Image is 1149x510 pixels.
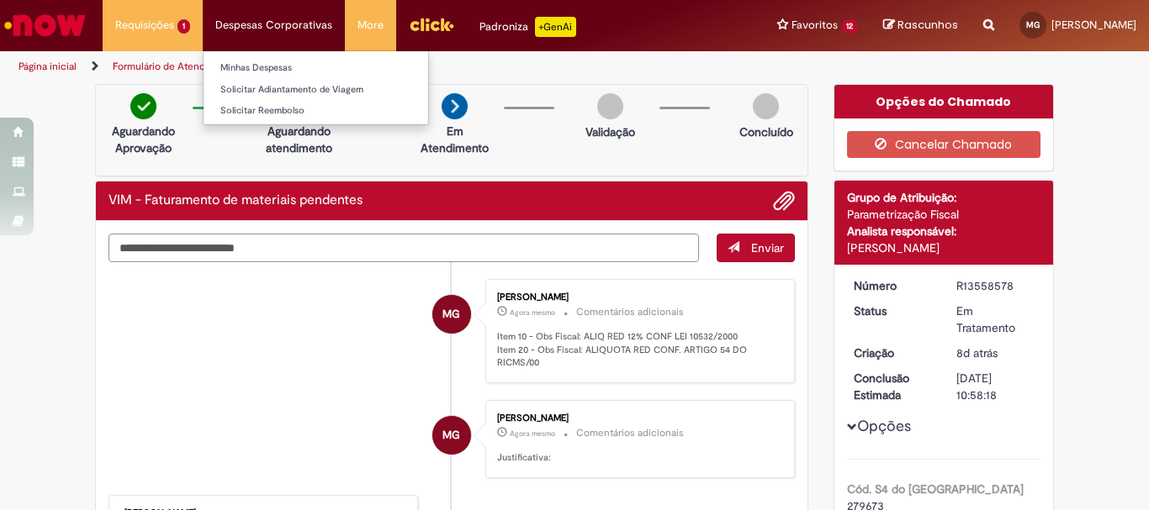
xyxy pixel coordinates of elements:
[432,416,471,455] div: Marina Dos Santos Garcia
[103,123,184,156] p: Aguardando Aprovação
[956,302,1035,336] div: Em Tratamento
[115,17,174,34] span: Requisições
[956,370,1035,403] div: [DATE] 10:58:18
[841,277,945,294] dt: Número
[576,305,684,319] small: Comentários adicionais
[751,240,784,255] span: Enviar
[956,344,1035,361] div: 23/09/2025 11:27:29
[897,17,958,33] span: Rascunhos
[109,234,699,262] textarea: Digite sua mensagem aqui...
[204,59,428,77] a: Minhas Despesas
[204,102,428,120] a: Solicitar Reembolso
[753,93,779,119] img: img-circle-grey.png
[956,345,998,360] time: 23/09/2025 11:27:29
[203,50,429,125] ul: Despesas Corporativas
[497,330,777,370] p: Item 10 - Obs Fiscal: ALIQ RED 12% CONF LEI 10532/2000 Item 20 - Obs Fiscal: ALIQUOTA RED CONF. A...
[841,19,858,34] span: 12
[19,60,77,73] a: Página inicial
[13,51,754,82] ul: Trilhas de página
[442,294,460,334] span: MG
[597,93,623,119] img: img-circle-grey.png
[510,308,555,318] time: 30/09/2025 12:34:16
[847,131,1041,158] button: Cancelar Chamado
[739,124,793,140] p: Concluído
[792,17,838,34] span: Favoritos
[109,193,363,208] h2: VIM - Faturamento de materiais pendentes Histórico de tíquete
[535,17,576,37] p: +GenAi
[1026,19,1040,30] span: MG
[414,123,495,156] p: Em Atendimento
[847,223,1041,239] div: Analista responsável:
[510,308,555,318] span: Agora mesmo
[841,370,945,403] dt: Conclusão Estimada
[834,85,1054,118] div: Opções do Chamado
[177,19,190,34] span: 1
[258,123,340,156] p: Aguardando atendimento
[847,239,1041,256] div: [PERSON_NAME]
[442,415,460,455] span: MG
[773,190,795,212] button: Adicionar anexos
[479,17,576,37] div: Padroniza
[847,206,1041,223] div: Parametrização Fiscal
[717,234,795,262] button: Enviar
[497,451,777,465] p: Justificativa:
[585,124,635,140] p: Validação
[442,93,468,119] img: arrow-next.png
[432,295,471,334] div: Marina Dos Santos Garcia
[510,429,555,439] span: Agora mesmo
[576,426,684,440] small: Comentários adicionais
[497,413,777,423] div: [PERSON_NAME]
[113,60,237,73] a: Formulário de Atendimento
[1051,18,1136,32] span: [PERSON_NAME]
[883,18,958,34] a: Rascunhos
[956,277,1035,294] div: R13558578
[847,481,1024,497] b: Cód. S4 do [GEOGRAPHIC_DATA]
[497,292,777,302] div: [PERSON_NAME]
[215,17,332,34] span: Despesas Corporativas
[204,81,428,99] a: Solicitar Adiantamento de Viagem
[2,8,88,42] img: ServiceNow
[841,344,945,361] dt: Criação
[841,302,945,319] dt: Status
[956,345,998,360] span: 8d atrás
[847,189,1041,206] div: Grupo de Atribuição:
[409,12,454,37] img: click_logo_yellow_360x200.png
[510,429,555,439] time: 30/09/2025 12:33:59
[357,17,384,34] span: More
[130,93,156,119] img: check-circle-green.png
